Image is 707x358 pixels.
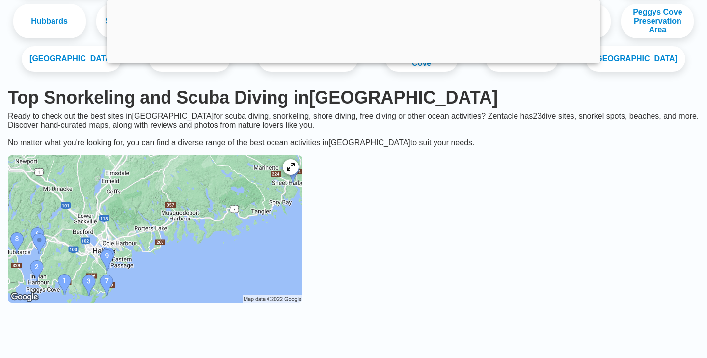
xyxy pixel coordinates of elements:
[8,87,699,108] h1: Top Snorkeling and Scuba Diving in [GEOGRAPHIC_DATA]
[621,4,694,38] a: Peggys Cove Preservation Area
[8,155,302,303] img: Halifax Regional Municipality dive site map
[22,46,121,72] a: [GEOGRAPHIC_DATA]
[13,4,86,38] a: Hubbards
[586,46,685,72] a: [GEOGRAPHIC_DATA]
[96,4,169,38] a: Sheet Harbour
